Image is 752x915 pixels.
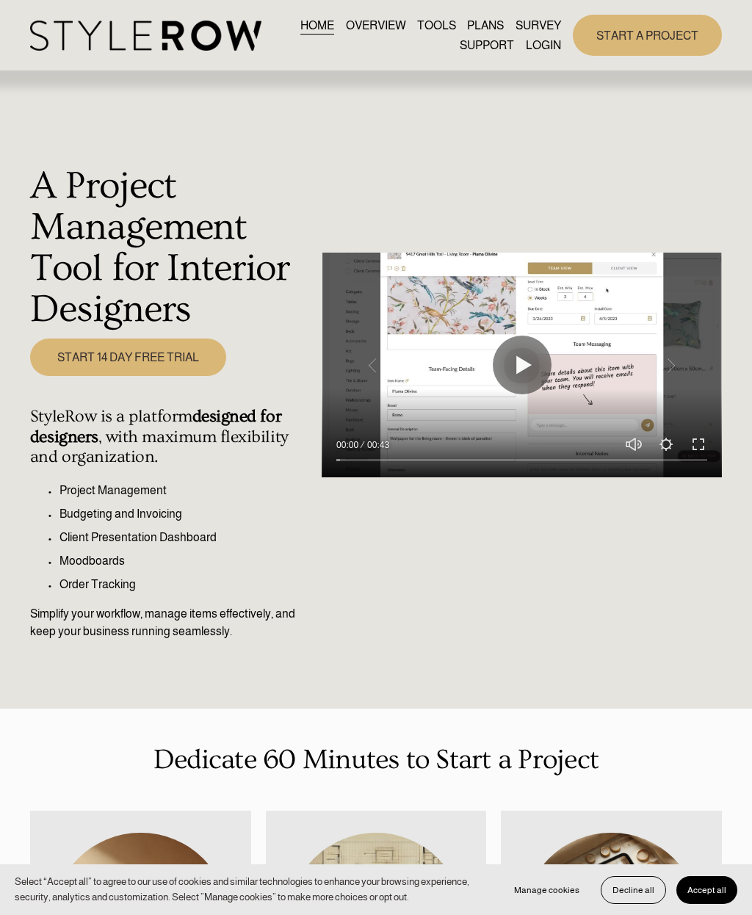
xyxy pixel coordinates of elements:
span: Accept all [687,885,726,895]
div: Duration [362,438,393,452]
a: folder dropdown [460,35,514,55]
div: Current time [336,438,362,452]
span: Manage cookies [514,885,579,895]
h1: A Project Management Tool for Interior Designers [30,166,314,330]
a: SURVEY [516,15,561,35]
input: Seek [336,455,707,466]
h4: StyleRow is a platform , with maximum flexibility and organization. [30,407,314,467]
strong: designed for designers [30,407,286,446]
p: Moodboards [59,552,314,570]
p: Dedicate 60 Minutes to Start a Project [30,739,722,781]
button: Decline all [601,876,666,904]
a: START 14 DAY FREE TRIAL [30,339,226,377]
span: Decline all [612,885,654,895]
a: TOOLS [417,15,456,35]
a: OVERVIEW [346,15,406,35]
button: Manage cookies [503,876,590,904]
img: StyleRow [30,21,261,51]
p: Order Tracking [59,576,314,593]
p: Project Management [59,482,314,499]
span: SUPPORT [460,37,514,54]
p: Client Presentation Dashboard [59,529,314,546]
button: Play [493,336,552,394]
a: HOME [300,15,334,35]
a: START A PROJECT [573,15,722,55]
p: Budgeting and Invoicing [59,505,314,523]
button: Accept all [676,876,737,904]
a: PLANS [467,15,504,35]
p: Simplify your workflow, manage items effectively, and keep your business running seamlessly. [30,605,314,640]
a: LOGIN [526,35,561,55]
p: Select “Accept all” to agree to our use of cookies and similar technologies to enhance your brows... [15,875,488,905]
